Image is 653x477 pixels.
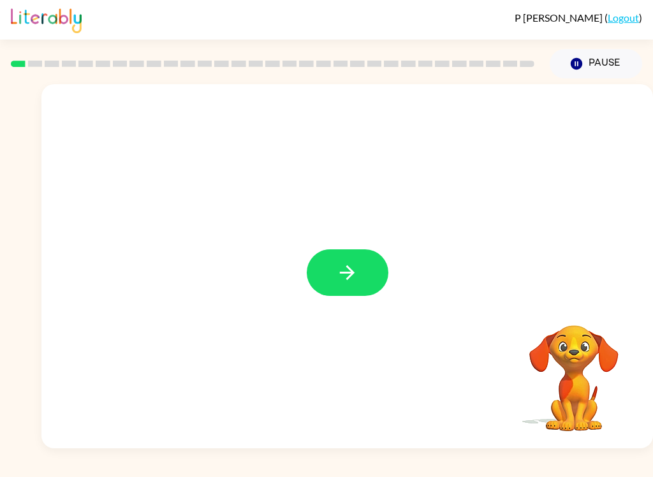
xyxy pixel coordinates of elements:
[608,11,639,24] a: Logout
[515,11,605,24] span: P [PERSON_NAME]
[515,11,642,24] div: ( )
[510,305,638,433] video: Your browser must support playing .mp4 files to use Literably. Please try using another browser.
[550,49,642,78] button: Pause
[11,5,82,33] img: Literably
